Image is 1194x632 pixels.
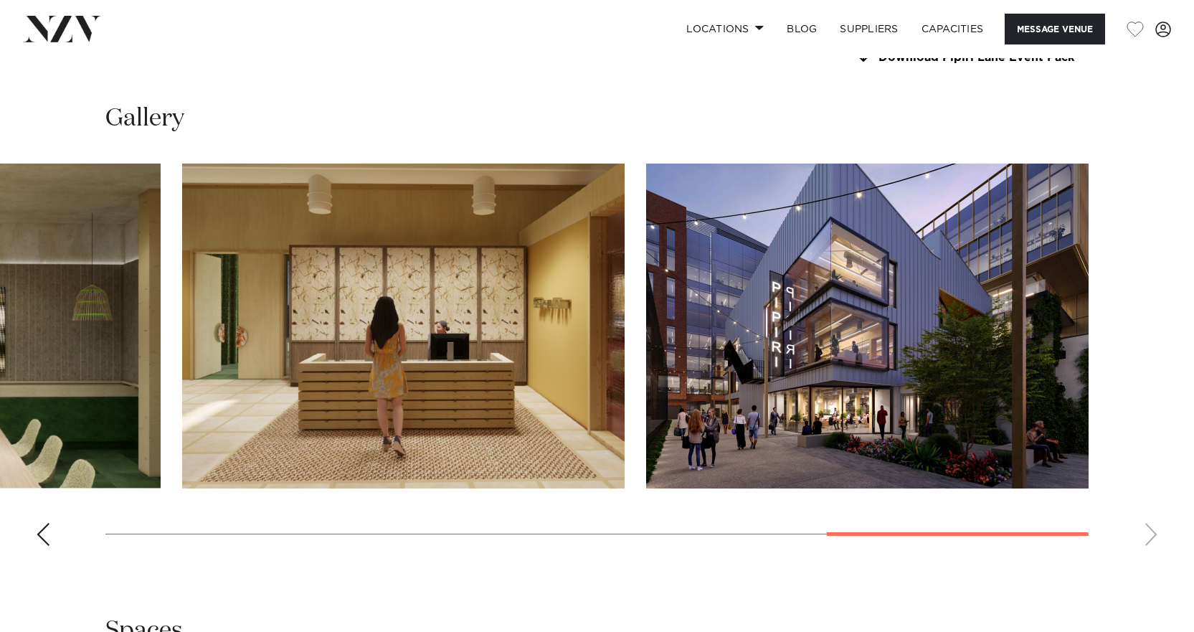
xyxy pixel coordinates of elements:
h2: Gallery [105,103,184,135]
a: Capacities [910,14,995,44]
a: SUPPLIERS [828,14,909,44]
a: Locations [675,14,775,44]
img: nzv-logo.png [23,16,101,42]
a: BLOG [775,14,828,44]
swiper-slide: 8 / 8 [646,164,1089,489]
swiper-slide: 7 / 8 [182,164,625,489]
button: Message Venue [1005,14,1105,44]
